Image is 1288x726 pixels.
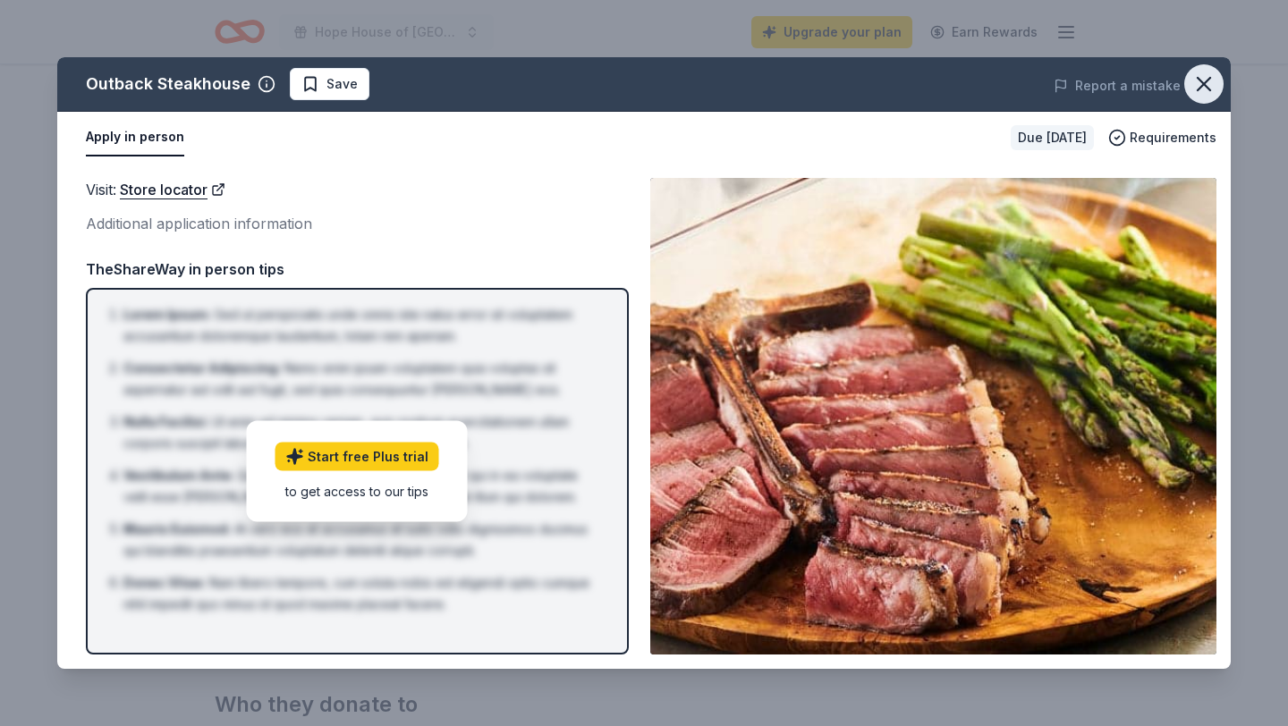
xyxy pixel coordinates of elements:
[1054,75,1181,97] button: Report a mistake
[86,257,629,281] div: TheShareWay in person tips
[123,411,602,454] li: Ut enim ad minima veniam, quis nostrum exercitationem ullam corporis suscipit laboriosam, nisi ut...
[123,465,602,508] li: Quis autem vel eum iure reprehenderit qui in ea voluptate velit esse [PERSON_NAME] nihil molestia...
[123,521,231,536] span: Mauris Euismod :
[86,178,629,201] div: Visit :
[86,70,250,98] div: Outback Steakhouse
[86,212,629,235] div: Additional application information
[123,572,602,615] li: Nam libero tempore, cum soluta nobis est eligendi optio cumque nihil impedit quo minus id quod ma...
[123,307,211,322] span: Lorem Ipsum :
[123,414,208,429] span: Nulla Facilisi :
[326,73,358,95] span: Save
[123,304,602,347] li: Sed ut perspiciatis unde omnis iste natus error sit voluptatem accusantium doloremque laudantium,...
[123,519,602,561] li: At vero eos et accusamus et iusto odio dignissimos ducimus qui blanditiis praesentium voluptatum ...
[86,119,184,156] button: Apply in person
[290,68,369,100] button: Save
[650,178,1216,654] img: Image for Outback Steakhouse
[1011,125,1094,150] div: Due [DATE]
[123,575,206,590] span: Donec Vitae :
[1108,127,1216,148] button: Requirements
[123,360,281,376] span: Consectetur Adipiscing :
[275,443,439,471] a: Start free Plus trial
[123,468,234,483] span: Vestibulum Ante :
[275,482,439,501] div: to get access to our tips
[120,178,225,201] a: Store locator
[1130,127,1216,148] span: Requirements
[123,358,602,401] li: Nemo enim ipsam voluptatem quia voluptas sit aspernatur aut odit aut fugit, sed quia consequuntur...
